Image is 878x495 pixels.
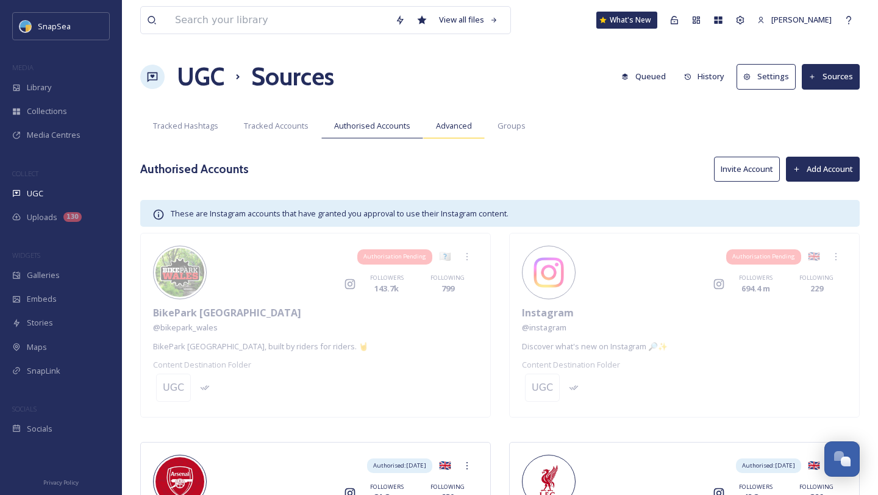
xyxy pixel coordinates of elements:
span: Content Destination Folder [153,359,251,371]
span: @ instagram [522,322,566,333]
span: Uploads [27,212,57,223]
span: Groups [498,120,526,132]
span: Galleries [27,269,60,281]
button: Invite Account [714,157,780,182]
h3: Authorised Accounts [140,160,249,178]
img: 281440578_1088265838702675_6233856337905829714_n.jpg [524,248,573,297]
button: Add Account [786,157,860,182]
div: UGC [163,380,184,395]
span: Content Destination Folder [522,359,620,371]
span: 694.4 m [741,283,770,294]
span: Authorised Accounts [334,120,410,132]
span: Tracked Accounts [244,120,309,132]
span: BikePark [GEOGRAPHIC_DATA] [153,305,301,320]
span: FOLLOWERS [739,483,773,491]
div: 🇬🇧 [434,455,456,477]
span: @ bikepark_wales [153,322,218,333]
span: FOLLOWING [430,274,465,282]
span: Maps [27,341,47,353]
input: Search your library [169,7,389,34]
span: Library [27,82,51,93]
button: Settings [737,64,796,89]
span: COLLECT [12,169,38,178]
span: MEDIA [12,63,34,72]
span: SnapLink [27,365,60,377]
span: Embeds [27,293,57,305]
span: FOLLOWING [799,483,833,491]
a: UGC [177,59,224,95]
span: 143.7k [374,283,399,294]
span: 799 [441,283,454,294]
div: 130 [63,212,82,222]
button: Open Chat [824,441,860,477]
button: History [678,65,731,88]
img: snapsea-logo.png [20,20,32,32]
a: [PERSON_NAME] [751,8,838,32]
span: SOCIALS [12,404,37,413]
button: Queued [615,65,672,88]
a: Queued [615,65,678,88]
div: UGC [532,380,553,395]
button: Sources [802,64,860,89]
a: What's New [596,12,657,29]
span: SnapSea [38,21,71,32]
span: Socials [27,423,52,435]
h1: Sources [251,59,334,95]
img: 13392656_1748543465424312_604044061_a.jpg [155,248,204,297]
a: View all files [433,8,504,32]
span: FOLLOWERS [370,274,404,282]
span: Authorised: [DATE] [373,461,426,470]
span: Tracked Hashtags [153,120,218,132]
span: 229 [810,283,823,294]
a: Settings [737,64,802,89]
span: FOLLOWING [430,483,465,491]
span: Authorisation Pending [732,252,795,261]
span: These are Instagram accounts that have granted you approval to use their Instagram content. [171,208,509,219]
span: Discover what's new on Instagram 🔎✨ [522,341,668,352]
div: 🇬🇧 [803,455,825,477]
span: Authorisation Pending [363,252,426,261]
span: Privacy Policy [43,479,79,486]
div: 🇬🇧 [803,246,825,268]
span: [PERSON_NAME] [771,14,832,25]
span: Instagram [522,305,574,320]
span: FOLLOWERS [370,483,404,491]
div: 🇩🇦 [434,246,456,268]
span: Authorised: [DATE] [742,461,795,470]
a: @bikepark_wales [153,320,218,335]
span: Media Centres [27,129,80,141]
span: WIDGETS [12,251,40,260]
a: History [678,65,737,88]
span: Stories [27,317,53,329]
span: Advanced [436,120,472,132]
span: BikePark [GEOGRAPHIC_DATA], built by riders for riders. 🤘 [153,341,368,352]
a: @instagram [522,320,566,335]
span: FOLLOWING [799,274,833,282]
a: Privacy Policy [43,474,79,489]
span: Collections [27,105,67,117]
span: FOLLOWERS [739,274,773,282]
span: UGC [27,188,43,199]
